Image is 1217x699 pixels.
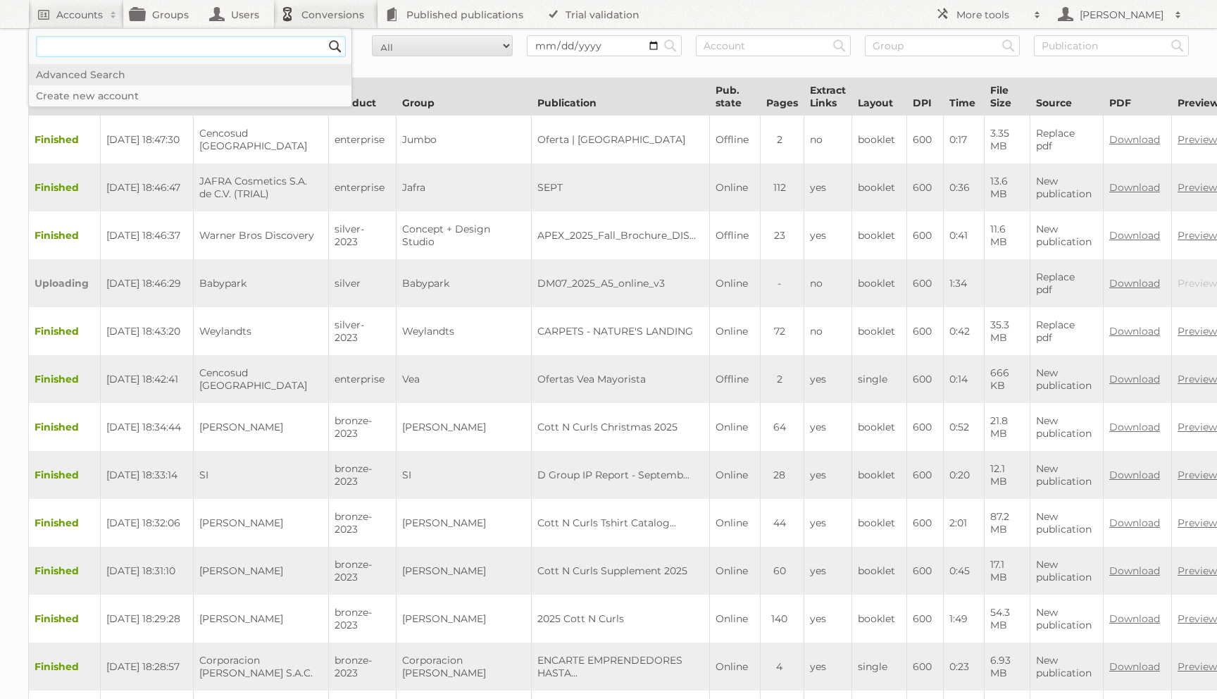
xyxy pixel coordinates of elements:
[532,355,710,403] td: Ofertas Vea Mayorista
[852,307,907,355] td: booklet
[397,499,532,547] td: [PERSON_NAME]
[194,163,329,211] td: JAFRA Cosmetics S.A. de C.V. (TRIAL)
[1178,469,1217,481] a: Preview
[29,403,101,451] td: Finished
[696,35,851,56] input: Account
[532,211,710,259] td: APEX_2025_Fall_Brochure_DIS...
[194,211,329,259] td: Warner Bros Discovery
[761,355,804,403] td: 2
[761,116,804,164] td: 2
[1076,8,1168,22] h2: [PERSON_NAME]
[1109,469,1160,481] a: Download
[1030,116,1104,164] td: Replace pdf
[1109,373,1160,385] a: Download
[527,35,682,56] input: Date
[985,403,1030,451] td: 21.8 MB
[804,451,852,499] td: yes
[106,660,180,673] span: [DATE] 18:28:57
[1030,259,1104,307] td: Replace pdf
[944,163,985,211] td: 0:36
[804,78,852,116] th: Extract Links
[106,469,177,481] span: [DATE] 18:33:14
[532,403,710,451] td: Cott N Curls Christmas 2025
[194,116,329,164] td: Cencosud [GEOGRAPHIC_DATA]
[329,403,397,451] td: bronze-2023
[1109,133,1160,146] a: Download
[194,403,329,451] td: [PERSON_NAME]
[1109,660,1160,673] a: Download
[944,116,985,164] td: 0:17
[29,499,101,547] td: Finished
[1030,499,1104,547] td: New publication
[106,181,180,194] span: [DATE] 18:46:47
[804,259,852,307] td: no
[532,307,710,355] td: CARPETS - NATURE'S LANDING
[1030,595,1104,643] td: New publication
[1109,181,1160,194] a: Download
[944,355,985,403] td: 0:14
[397,116,532,164] td: Jumbo
[907,307,944,355] td: 600
[106,516,180,529] span: [DATE] 18:32:06
[710,403,761,451] td: Online
[985,163,1030,211] td: 13.6 MB
[532,116,710,164] td: Oferta | [GEOGRAPHIC_DATA]
[944,307,985,355] td: 0:42
[710,451,761,499] td: Online
[761,499,804,547] td: 44
[761,78,804,116] th: Pages
[194,307,329,355] td: Weylandts
[106,133,180,146] span: [DATE] 18:47:30
[907,116,944,164] td: 600
[1178,660,1217,673] a: Preview
[1109,277,1160,290] a: Download
[532,595,710,643] td: 2025 Cott N Curls
[329,595,397,643] td: bronze-2023
[329,211,397,259] td: silver-2023
[985,451,1030,499] td: 12.1 MB
[985,643,1030,691] td: 6.93 MB
[29,211,101,259] td: Finished
[761,547,804,595] td: 60
[106,229,180,242] span: [DATE] 18:46:37
[532,259,710,307] td: DM07_2025_A5_online_v3
[194,499,329,547] td: [PERSON_NAME]
[761,211,804,259] td: 23
[852,78,907,116] th: Layout
[761,595,804,643] td: 140
[1030,307,1104,355] td: Replace pdf
[532,547,710,595] td: Cott N Curls Supplement 2025
[29,307,101,355] td: Finished
[710,643,761,691] td: Online
[397,451,532,499] td: SI
[852,355,907,403] td: single
[1030,547,1104,595] td: New publication
[944,547,985,595] td: 0:45
[1030,163,1104,211] td: New publication
[1034,35,1189,56] input: Publication
[985,355,1030,403] td: 666 KB
[985,499,1030,547] td: 87.2 MB
[852,451,907,499] td: booklet
[329,163,397,211] td: enterprise
[1109,564,1160,577] a: Download
[397,307,532,355] td: Weylandts
[804,499,852,547] td: yes
[29,595,101,643] td: Finished
[106,277,181,290] span: [DATE] 18:46:29
[985,78,1030,116] th: File Size
[710,163,761,211] td: Online
[532,78,710,116] th: Publication
[106,564,175,577] span: [DATE] 18:31:10
[944,499,985,547] td: 2:01
[761,403,804,451] td: 64
[106,612,180,625] span: [DATE] 18:29:28
[852,643,907,691] td: single
[397,78,532,116] th: Group
[710,499,761,547] td: Online
[944,643,985,691] td: 0:23
[907,355,944,403] td: 600
[1178,229,1217,242] a: Preview
[660,35,681,56] input: Search
[852,211,907,259] td: booklet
